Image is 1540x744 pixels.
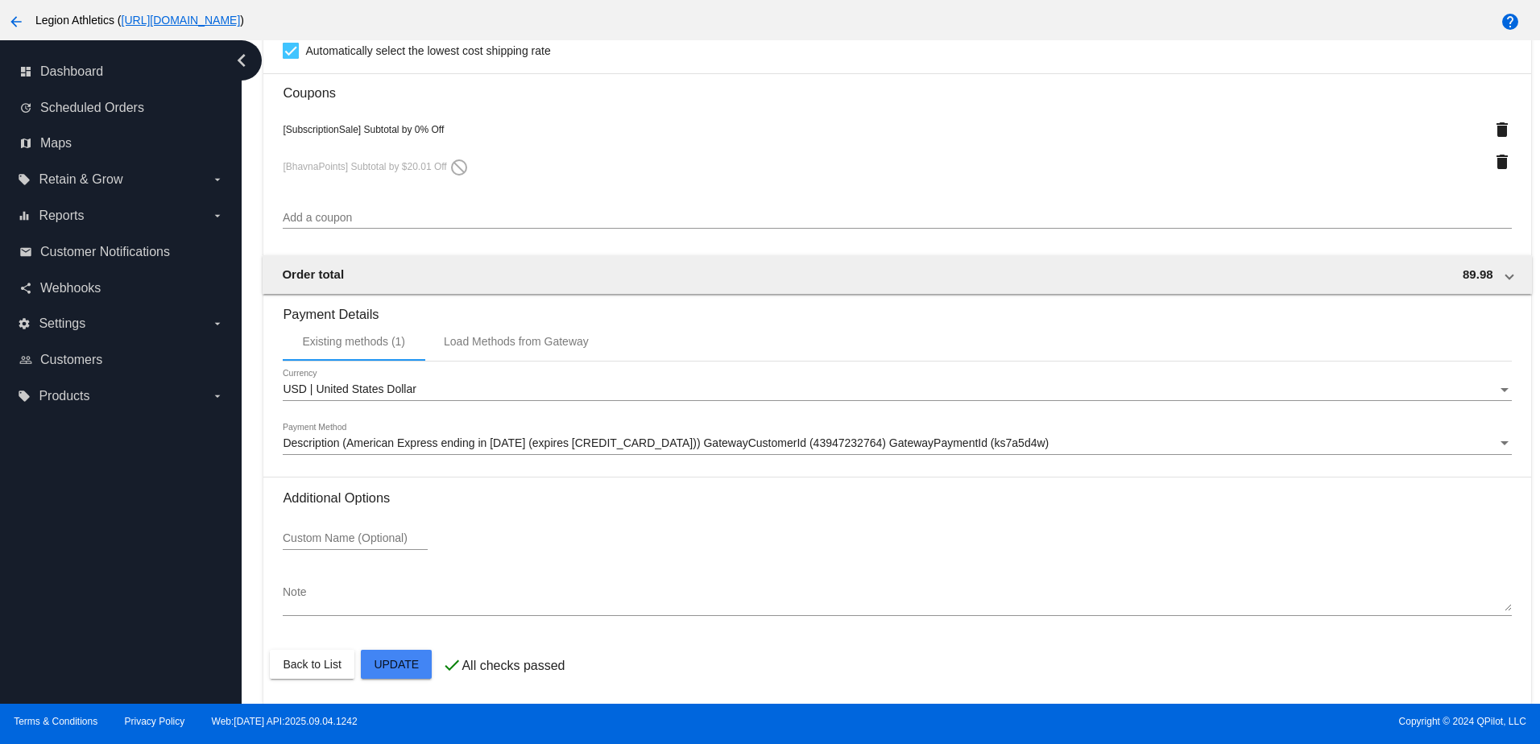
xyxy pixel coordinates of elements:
h3: Additional Options [283,490,1511,506]
i: arrow_drop_down [211,317,224,330]
span: Description (American Express ending in [DATE] (expires [CREDIT_CARD_DATA])) GatewayCustomerId (4... [283,436,1049,449]
mat-icon: delete [1492,152,1512,172]
mat-select: Payment Method [283,437,1511,450]
mat-icon: check [442,655,462,675]
i: arrow_drop_down [211,209,224,222]
i: share [19,282,32,295]
span: Maps [40,136,72,151]
mat-icon: delete [1492,120,1512,139]
span: Customers [40,353,102,367]
i: email [19,246,32,258]
span: 89.98 [1463,267,1493,281]
button: Update [361,650,432,679]
a: share Webhooks [19,275,224,301]
span: Legion Athletics ( ) [35,14,244,27]
i: settings [18,317,31,330]
div: Existing methods (1) [302,335,405,348]
p: All checks passed [462,659,565,673]
a: people_outline Customers [19,347,224,373]
span: Webhooks [40,281,101,296]
span: Settings [39,316,85,331]
span: Order total [282,267,344,281]
a: email Customer Notifications [19,239,224,265]
mat-icon: arrow_back [6,12,26,31]
i: local_offer [18,173,31,186]
i: people_outline [19,353,32,366]
div: Load Methods from Gateway [444,335,589,348]
span: Scheduled Orders [40,101,144,115]
mat-expansion-panel-header: Order total 89.98 [263,255,1531,294]
button: Back to List [270,650,354,679]
span: [SubscriptionSale] Subtotal by 0% Off [283,124,444,135]
input: Custom Name (Optional) [283,532,428,545]
a: Web:[DATE] API:2025.09.04.1242 [212,716,358,727]
a: Terms & Conditions [14,716,97,727]
span: [BhavnaPoints] Subtotal by $20.01 Off [283,161,469,172]
mat-icon: do_not_disturb [449,158,469,177]
span: Update [374,658,419,671]
a: dashboard Dashboard [19,59,224,85]
i: map [19,137,32,150]
h3: Payment Details [283,295,1511,322]
mat-select: Currency [283,383,1511,396]
span: Dashboard [40,64,103,79]
span: Retain & Grow [39,172,122,187]
i: chevron_left [229,48,255,73]
i: arrow_drop_down [211,390,224,403]
span: Reports [39,209,84,223]
span: Copyright © 2024 QPilot, LLC [784,716,1526,727]
span: USD | United States Dollar [283,382,416,395]
a: [URL][DOMAIN_NAME] [122,14,241,27]
i: dashboard [19,65,32,78]
span: Customer Notifications [40,245,170,259]
i: local_offer [18,390,31,403]
i: arrow_drop_down [211,173,224,186]
span: Automatically select the lowest cost shipping rate [305,41,550,60]
mat-icon: help [1501,12,1520,31]
i: equalizer [18,209,31,222]
a: map Maps [19,130,224,156]
span: Back to List [283,658,341,671]
span: Products [39,389,89,403]
a: Privacy Policy [125,716,185,727]
a: update Scheduled Orders [19,95,224,121]
h3: Coupons [283,73,1511,101]
input: Add a coupon [283,212,1511,225]
i: update [19,101,32,114]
